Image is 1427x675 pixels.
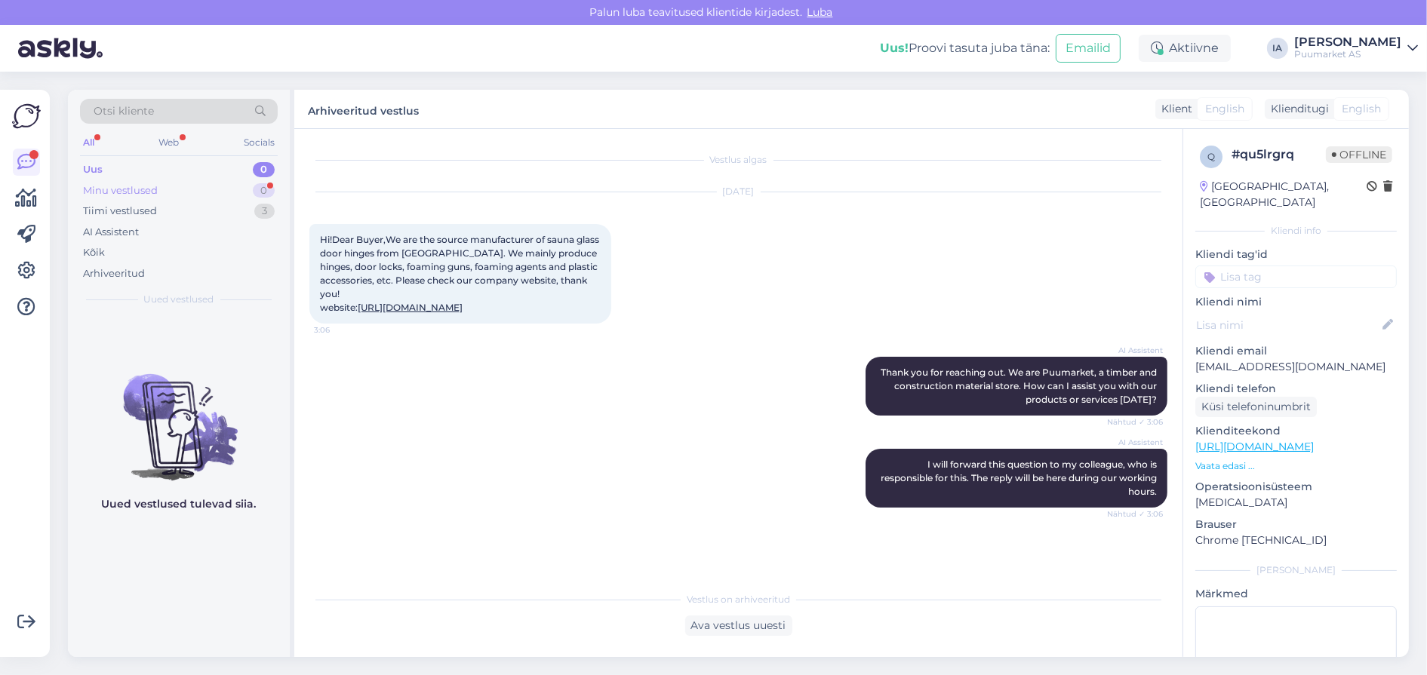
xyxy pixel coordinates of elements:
[803,5,838,19] span: Luba
[1195,495,1397,511] p: [MEDICAL_DATA]
[1195,479,1397,495] p: Operatsioonisüsteem
[1195,343,1397,359] p: Kliendi email
[1267,38,1288,59] div: IA
[687,593,790,606] span: Vestlus on arhiveeritud
[881,459,1159,497] span: I will forward this question to my colleague, who is responsible for this. The reply will be here...
[314,324,371,336] span: 3:06
[881,367,1159,405] span: Thank you for reaching out. We are Puumarket, a timber and construction material store. How can I...
[83,204,157,219] div: Tiimi vestlused
[102,496,257,512] p: Uued vestlused tulevad siia.
[253,162,275,177] div: 0
[1207,151,1215,162] span: q
[1106,508,1163,520] span: Nähtud ✓ 3:06
[1195,586,1397,602] p: Märkmed
[12,102,41,130] img: Askly Logo
[1106,345,1163,356] span: AI Assistent
[880,39,1050,57] div: Proovi tasuta juba täna:
[1294,48,1401,60] div: Puumarket AS
[83,245,105,260] div: Kõik
[1205,101,1244,117] span: English
[1195,459,1397,473] p: Vaata edasi ...
[1139,35,1231,62] div: Aktiivne
[358,302,463,313] a: [URL][DOMAIN_NAME]
[83,162,103,177] div: Uus
[1155,101,1192,117] div: Klient
[1195,440,1314,453] a: [URL][DOMAIN_NAME]
[1195,359,1397,375] p: [EMAIL_ADDRESS][DOMAIN_NAME]
[309,153,1167,167] div: Vestlus algas
[685,615,792,636] div: Ava vestlus uuesti
[1195,423,1397,439] p: Klienditeekond
[309,185,1167,198] div: [DATE]
[1056,34,1121,63] button: Emailid
[83,266,145,281] div: Arhiveeritud
[1195,294,1397,310] p: Kliendi nimi
[68,347,290,483] img: No chats
[94,103,154,119] span: Otsi kliente
[1106,437,1163,448] span: AI Assistent
[80,133,97,152] div: All
[144,293,214,306] span: Uued vestlused
[1195,397,1317,417] div: Küsi telefoninumbrit
[1200,179,1367,210] div: [GEOGRAPHIC_DATA], [GEOGRAPHIC_DATA]
[254,204,275,219] div: 3
[83,183,158,198] div: Minu vestlused
[1326,146,1392,163] span: Offline
[1195,532,1397,548] p: Chrome [TECHNICAL_ID]
[1265,101,1329,117] div: Klienditugi
[1196,317,1379,333] input: Lisa nimi
[241,133,278,152] div: Socials
[1294,36,1401,48] div: [PERSON_NAME]
[1195,224,1397,238] div: Kliendi info
[1195,563,1397,577] div: [PERSON_NAME]
[253,183,275,198] div: 0
[308,99,419,119] label: Arhiveeritud vestlus
[1195,517,1397,532] p: Brauser
[880,41,909,55] b: Uus!
[320,234,601,313] span: Hi!Dear Buyer,We are the source manufacturer of sauna glass door hinges from [GEOGRAPHIC_DATA]. W...
[1106,416,1163,428] span: Nähtud ✓ 3:06
[1195,265,1397,288] input: Lisa tag
[1195,381,1397,397] p: Kliendi telefon
[156,133,183,152] div: Web
[1294,36,1418,60] a: [PERSON_NAME]Puumarket AS
[1195,247,1397,262] p: Kliendi tag'id
[83,225,139,240] div: AI Assistent
[1342,101,1381,117] span: English
[1232,146,1326,164] div: # qu5lrgrq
